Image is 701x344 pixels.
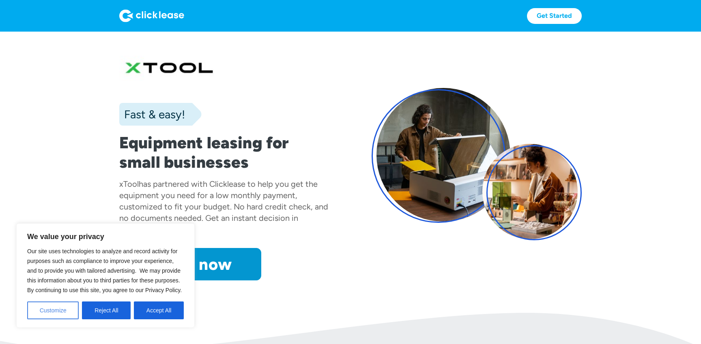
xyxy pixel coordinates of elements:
[27,248,182,293] span: Our site uses technologies to analyze and record activity for purposes such as compliance to impr...
[119,179,328,234] div: has partnered with Clicklease to help you get the equipment you need for a low monthly payment, c...
[27,301,79,319] button: Customize
[119,179,139,189] div: xTool
[82,301,131,319] button: Reject All
[527,8,582,24] a: Get Started
[119,133,329,172] h1: Equipment leasing for small businesses
[27,232,184,241] p: We value your privacy
[16,223,195,328] div: We value your privacy
[119,106,185,122] div: Fast & easy!
[134,301,184,319] button: Accept All
[119,9,184,22] img: Logo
